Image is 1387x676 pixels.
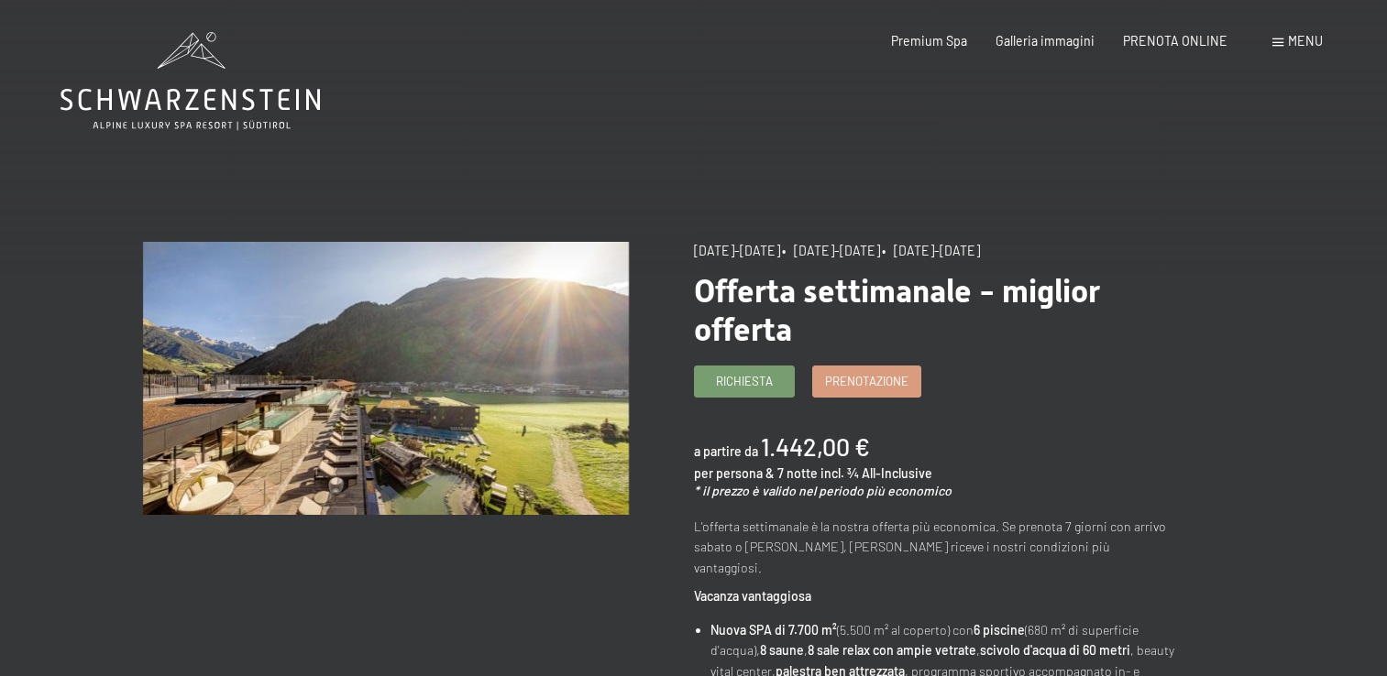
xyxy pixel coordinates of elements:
[891,33,967,49] a: Premium Spa
[143,242,629,515] img: Offerta settimanale - miglior offerta
[782,243,880,258] span: • [DATE]-[DATE]
[694,272,1100,348] span: Offerta settimanale - miglior offerta
[694,517,1180,579] p: L'offerta settimanale è la nostra offerta più economica. Se prenota 7 giorni con arrivo sabato o ...
[996,33,1095,49] a: Galleria immagini
[980,642,1130,658] strong: scivolo d'acqua di 60 metri
[974,622,1025,638] strong: 6 piscine
[777,465,818,481] span: 7 notte
[760,642,804,658] strong: 8 saune
[1288,33,1323,49] span: Menu
[694,243,780,258] span: [DATE]-[DATE]
[882,243,980,258] span: • [DATE]-[DATE]
[1123,33,1227,49] a: PRENOTA ONLINE
[716,373,773,389] span: Richiesta
[813,366,920,397] a: Prenotazione
[808,642,976,658] strong: 8 sale relax con ampie vetrate
[710,622,837,638] strong: Nuova SPA di 7.700 m²
[694,443,758,459] span: a partire da
[694,465,775,481] span: per persona &
[694,483,952,498] em: * il prezzo è valido nel periodo più economico
[695,366,794,397] a: Richiesta
[694,588,811,604] strong: Vacanza vantaggiosa
[825,373,908,389] span: Prenotazione
[761,431,870,461] b: 1.442,00 €
[820,465,932,481] span: incl. ¾ All-Inclusive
